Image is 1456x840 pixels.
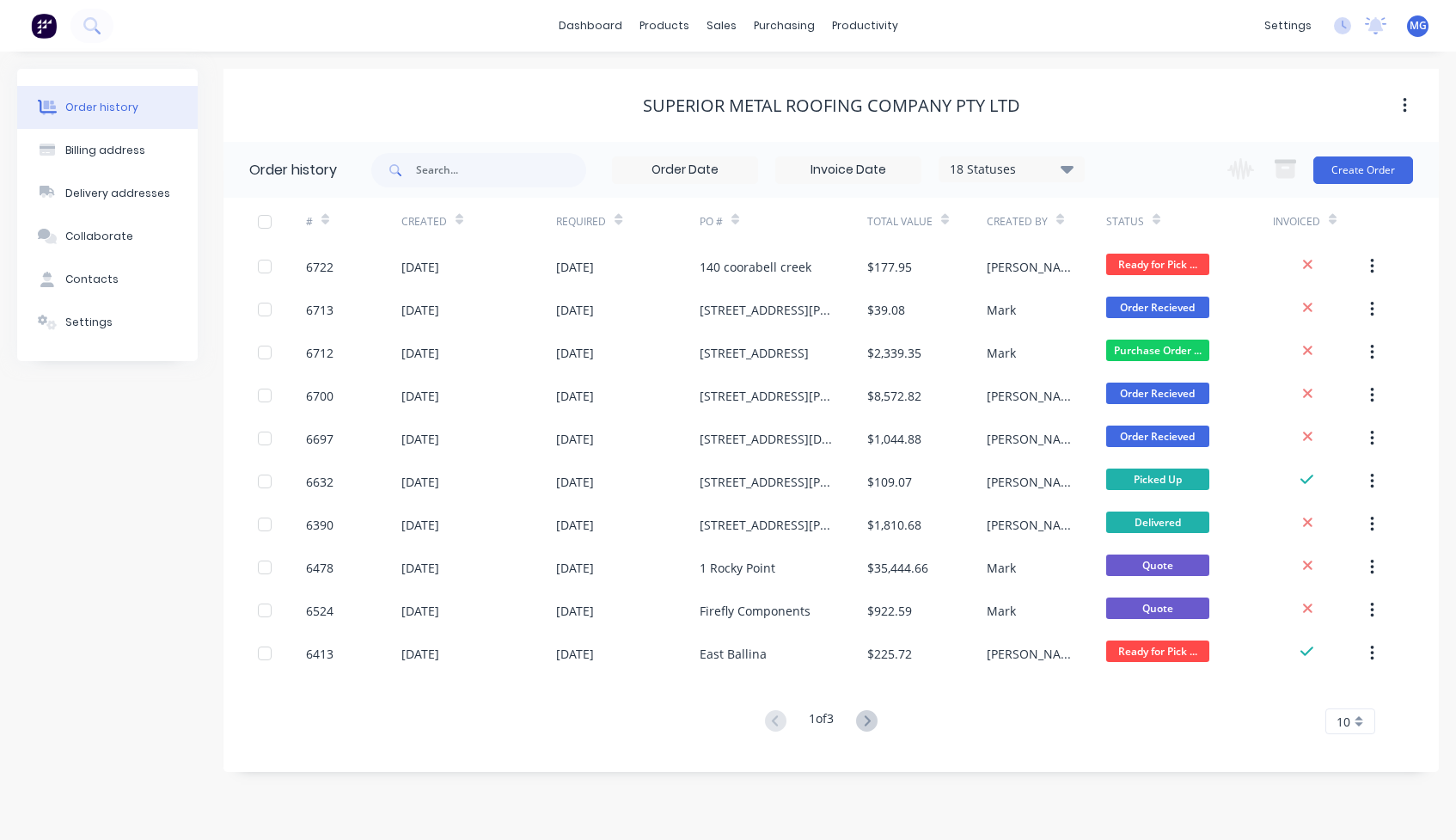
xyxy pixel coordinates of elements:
div: purchasing [745,13,823,39]
span: Ready for Pick ... [1106,254,1209,275]
div: [STREET_ADDRESS] [700,344,809,362]
div: [STREET_ADDRESS][PERSON_NAME] [700,387,833,405]
div: Order history [65,100,138,115]
div: Billing address [65,143,145,158]
div: Order history [249,160,337,181]
div: [STREET_ADDRESS][PERSON_NAME] [700,473,833,491]
div: 1 of 3 [809,709,834,734]
span: 10 [1337,713,1350,731]
div: 6713 [306,301,333,319]
input: Order Date [613,157,757,183]
div: [DATE] [401,602,439,620]
div: Mark [987,559,1016,577]
div: 6697 [306,430,333,448]
div: Invoiced [1273,198,1368,245]
div: # [306,214,313,230]
div: [DATE] [556,387,594,405]
input: Search... [416,153,586,187]
div: [DATE] [556,645,594,663]
div: [DATE] [556,344,594,362]
div: 6712 [306,344,333,362]
div: Required [556,198,700,245]
span: Order Recieved [1106,297,1209,318]
div: [PERSON_NAME] [987,516,1072,534]
button: Settings [17,301,198,344]
button: Billing address [17,129,198,172]
div: [DATE] [556,430,594,448]
button: Collaborate [17,215,198,258]
div: Required [556,214,606,230]
div: # [306,198,401,245]
div: [DATE] [556,301,594,319]
div: settings [1256,13,1320,39]
div: [PERSON_NAME] [987,258,1072,276]
div: Settings [65,315,113,330]
div: sales [698,13,745,39]
span: MG [1410,18,1427,34]
div: Total Value [867,214,933,230]
div: [STREET_ADDRESS][PERSON_NAME] [700,516,833,534]
div: 6700 [306,387,333,405]
div: Created By [987,198,1106,245]
div: [DATE] [401,516,439,534]
span: Quote [1106,598,1209,619]
span: Ready for Pick ... [1106,641,1209,662]
div: [PERSON_NAME] [987,645,1072,663]
div: Firefly Components [700,602,811,620]
div: Total Value [867,198,987,245]
div: $109.07 [867,473,912,491]
div: [DATE] [556,516,594,534]
div: Created [401,198,557,245]
div: [PERSON_NAME] [987,387,1072,405]
div: [STREET_ADDRESS][DATE][PERSON_NAME] [700,430,833,448]
div: Contacts [65,272,119,287]
span: Order Recieved [1106,426,1209,447]
button: Create Order [1313,156,1413,184]
div: [DATE] [401,387,439,405]
div: 18 Statuses [939,160,1084,179]
div: [DATE] [401,301,439,319]
span: Quote [1106,555,1209,576]
div: 6524 [306,602,333,620]
div: PO # [700,214,723,230]
div: [DATE] [556,602,594,620]
div: [STREET_ADDRESS][PERSON_NAME] [700,301,833,319]
div: $35,444.66 [867,559,928,577]
div: $1,810.68 [867,516,921,534]
div: 6413 [306,645,333,663]
div: $1,044.88 [867,430,921,448]
div: [DATE] [401,344,439,362]
div: 6390 [306,516,333,534]
span: Purchase Order ... [1106,340,1209,361]
div: [DATE] [401,473,439,491]
div: Status [1106,214,1144,230]
span: Order Recieved [1106,383,1209,404]
div: Mark [987,602,1016,620]
div: [DATE] [556,473,594,491]
div: Delivery addresses [65,186,170,201]
div: Superior Metal Roofing Company Pty Ltd [643,95,1020,116]
div: Mark [987,301,1016,319]
div: products [631,13,698,39]
div: [DATE] [401,645,439,663]
div: 1 Rocky Point [700,559,775,577]
div: 6478 [306,559,333,577]
div: Mark [987,344,1016,362]
div: $2,339.35 [867,344,921,362]
div: productivity [823,13,907,39]
div: Status [1106,198,1274,245]
div: Collaborate [65,229,133,244]
div: [DATE] [556,258,594,276]
a: dashboard [550,13,631,39]
div: [DATE] [401,430,439,448]
span: Picked Up [1106,469,1209,490]
div: $922.59 [867,602,912,620]
div: Created By [987,214,1048,230]
div: [DATE] [401,258,439,276]
button: Contacts [17,258,198,301]
div: [DATE] [401,559,439,577]
div: PO # [700,198,867,245]
div: 6722 [306,258,333,276]
div: Created [401,214,447,230]
div: 140 coorabell creek [700,258,811,276]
